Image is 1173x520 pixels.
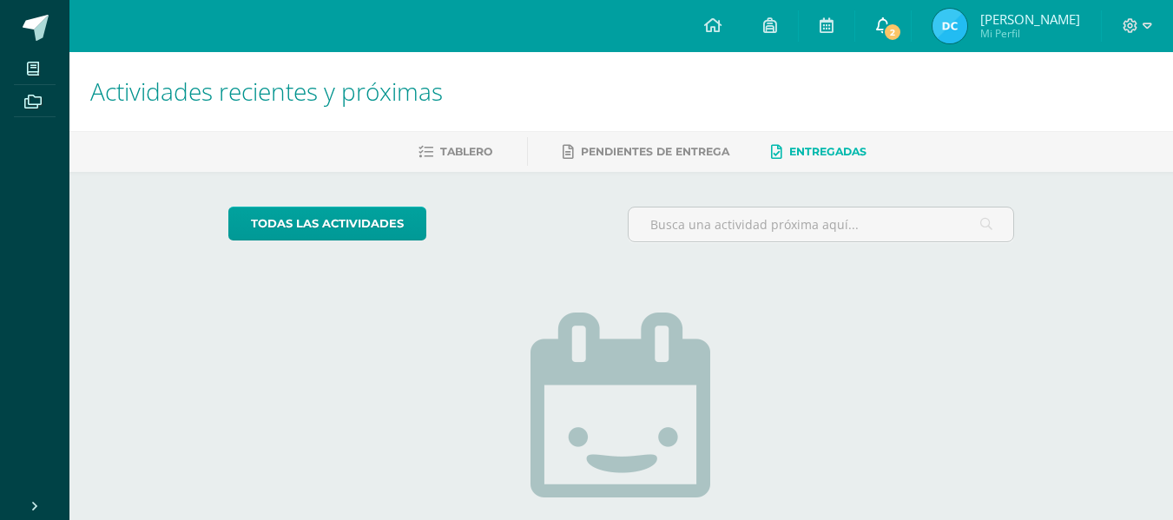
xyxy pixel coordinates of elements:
[90,75,443,108] span: Actividades recientes y próximas
[789,145,867,158] span: Entregadas
[932,9,967,43] img: 06c843b541221984c6119e2addf5fdcd.png
[418,138,492,166] a: Tablero
[440,145,492,158] span: Tablero
[771,138,867,166] a: Entregadas
[980,26,1080,41] span: Mi Perfil
[629,207,1013,241] input: Busca una actividad próxima aquí...
[563,138,729,166] a: Pendientes de entrega
[980,10,1080,28] span: [PERSON_NAME]
[581,145,729,158] span: Pendientes de entrega
[228,207,426,240] a: todas las Actividades
[883,23,902,42] span: 2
